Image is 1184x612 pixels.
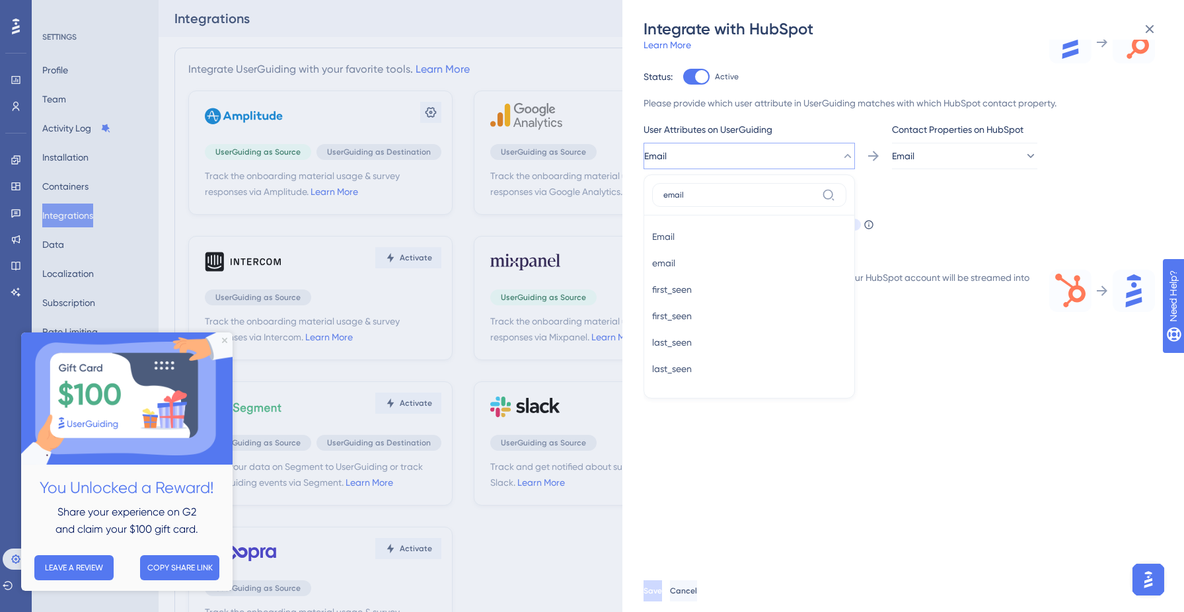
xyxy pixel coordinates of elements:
div: Status: [644,69,673,85]
button: Save [644,580,662,601]
span: Email [892,148,914,164]
button: Email [892,143,1037,169]
iframe: UserGuiding AI Assistant Launcher [1128,560,1168,599]
span: last_seen [652,361,692,377]
div: Close Preview [201,5,206,11]
span: first_seen [652,282,692,297]
button: Email [652,223,846,250]
button: first_seen [652,303,846,329]
div: UserGuiding as a Destination [644,249,1155,264]
input: Type the value [663,190,817,200]
span: first_seen [652,308,692,324]
a: Learn More [644,40,691,50]
span: User Attributes on UserGuiding [644,122,772,137]
span: Active [715,71,739,82]
button: COPY SHARE LINK [119,223,198,248]
span: Contact Properties on HubSpot [892,122,1023,137]
span: Share your experience on G2 [36,173,175,186]
button: LEAVE A REVIEW [13,223,92,248]
div: Integrate with HubSpot [644,19,1165,40]
button: Email [644,143,855,169]
button: email [652,250,846,276]
button: Cancel [670,580,697,601]
button: first_seen [652,276,846,303]
h2: You Unlocked a Reward! [11,143,201,169]
span: Cancel [670,586,697,596]
button: last_seen [652,356,846,382]
span: Save [644,586,662,596]
div: Please provide which user attribute in UserGuiding matches with which HubSpot contact property. [644,95,1155,111]
span: Need Help? [31,3,83,19]
span: and claim your $100 gift card. [34,190,177,203]
span: email [652,255,675,271]
span: Email [644,148,667,164]
button: last_seen [652,329,846,356]
span: last_seen [652,334,692,350]
span: Email [652,229,675,245]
